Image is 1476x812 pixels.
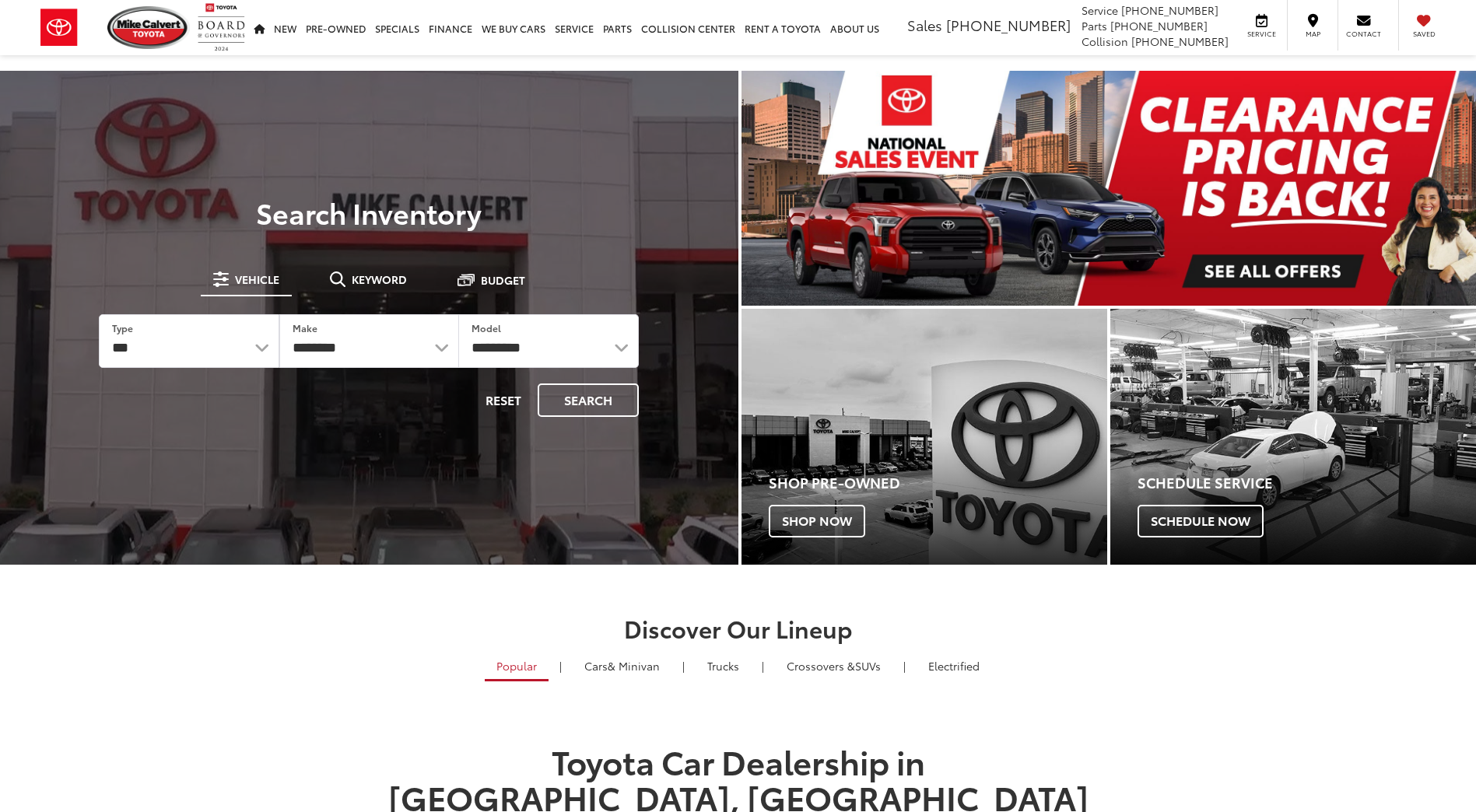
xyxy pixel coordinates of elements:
span: & Minivan [608,658,660,674]
li: | [678,658,689,674]
label: Type [112,321,133,334]
a: Schedule Service Schedule Now [1110,309,1476,565]
span: Contact [1346,29,1381,39]
span: Schedule Now [1138,505,1264,537]
button: Reset [472,383,535,417]
li: | [556,658,566,674]
span: Budget [481,275,525,285]
span: Saved [1407,29,1441,39]
a: Trucks [696,653,751,679]
span: Map [1295,29,1330,39]
span: Service [1244,29,1279,39]
a: Shop Pre-Owned Shop Now [742,309,1107,565]
span: [PHONE_NUMBER] [1121,2,1218,18]
div: Toyota [742,309,1107,565]
h3: Search Inventory [65,197,673,228]
span: Service [1082,2,1118,18]
span: [PHONE_NUMBER] [1131,33,1229,49]
a: Cars [573,653,671,679]
a: SUVs [775,653,892,679]
span: Crossovers & [787,658,855,674]
span: Shop Now [769,505,865,537]
span: Vehicle [235,274,279,285]
h4: Schedule Service [1138,475,1476,491]
span: Keyword [352,274,407,285]
div: Toyota [1110,309,1476,565]
button: Search [538,383,639,417]
h4: Shop Pre-Owned [769,475,1107,491]
img: Mike Calvert Toyota [107,6,190,49]
span: [PHONE_NUMBER] [1110,18,1208,33]
a: Electrified [917,653,991,679]
span: Sales [907,15,942,35]
span: Collision [1082,33,1128,49]
label: Model [472,321,501,334]
h2: Discover Our Lineup [190,615,1287,641]
a: Popular [485,653,549,681]
span: [PHONE_NUMBER] [946,15,1071,35]
li: | [899,658,910,674]
label: Make [293,321,317,334]
span: Parts [1082,18,1107,33]
li: | [758,658,768,674]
